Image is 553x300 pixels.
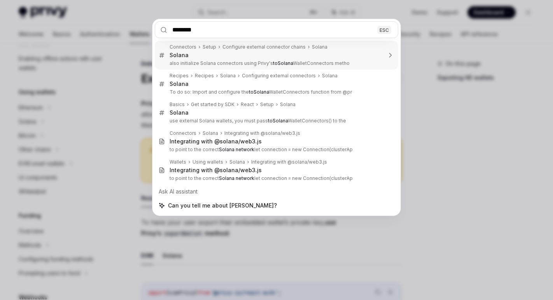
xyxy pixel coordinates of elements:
[170,159,186,165] div: Wallets
[192,159,223,165] div: Using wallets
[322,73,338,79] div: Solana
[229,159,245,165] div: Solana
[260,101,274,108] div: Setup
[170,60,382,66] p: also initialize Solana connectors using Privy's WalletConnectors metho
[170,130,196,136] div: Connectors
[280,101,296,108] div: Solana
[170,44,196,50] div: Connectors
[219,175,254,181] b: Solana network
[170,109,189,116] div: Solana
[170,118,382,124] p: use external Solana wallets, you must pass WalletConnectors() to the
[242,73,316,79] div: Configuring external connectors
[170,147,382,153] p: to point to the correct let connection = new Connection(clusterAp
[219,147,254,152] b: Solana network
[312,44,327,50] div: Solana
[170,80,189,87] div: Solana
[155,185,398,199] div: Ask AI assistant
[170,89,382,95] p: To do so: Import and configure the WalletConnectors function from @pr
[170,52,189,59] div: Solana
[170,101,185,108] div: Basics
[273,60,293,66] b: toSolana
[170,175,382,181] p: to point to the correct let connection = new Connection(clusterAp
[191,101,234,108] div: Get started by SDK
[203,44,216,50] div: Setup
[220,73,236,79] div: Solana
[249,89,269,95] b: toSolana
[224,130,300,136] div: Integrating with @solana/web3.js
[222,44,306,50] div: Configure external connector chains
[268,118,288,124] b: toSolana
[241,101,254,108] div: React
[195,73,214,79] div: Recipes
[170,138,262,145] div: Integrating with @solana/web3.js
[170,167,262,174] div: Integrating with @solana/web3.js
[170,73,189,79] div: Recipes
[168,202,277,209] span: Can you tell me about [PERSON_NAME]?
[203,130,218,136] div: Solana
[251,159,327,165] div: Integrating with @solana/web3.js
[377,26,391,34] div: ESC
